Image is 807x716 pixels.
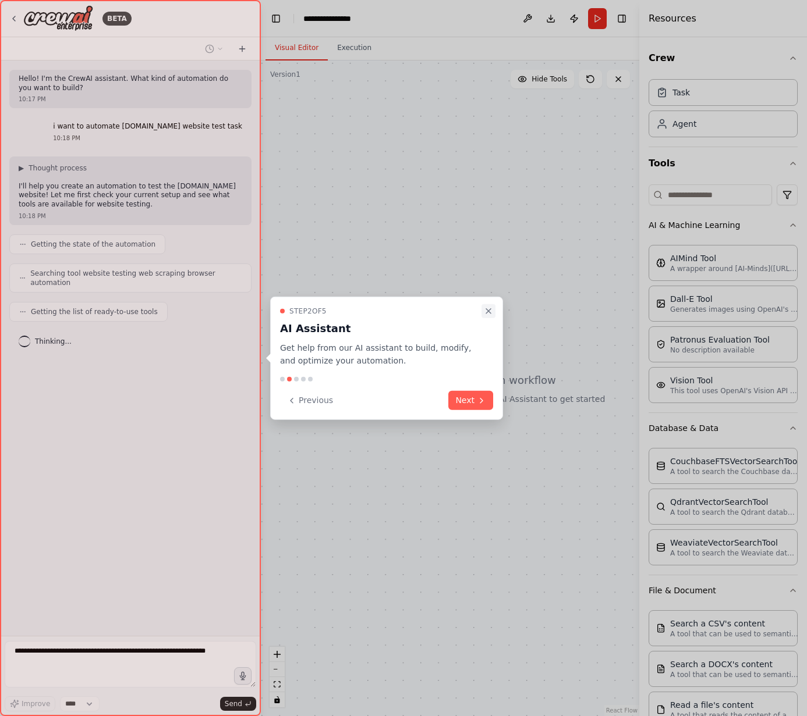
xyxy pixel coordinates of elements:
[289,306,327,315] span: Step 2 of 5
[280,391,340,410] button: Previous
[448,391,493,410] button: Next
[280,320,479,336] h3: AI Assistant
[280,341,479,368] p: Get help from our AI assistant to build, modify, and optimize your automation.
[268,10,284,27] button: Hide left sidebar
[482,304,495,318] button: Close walkthrough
